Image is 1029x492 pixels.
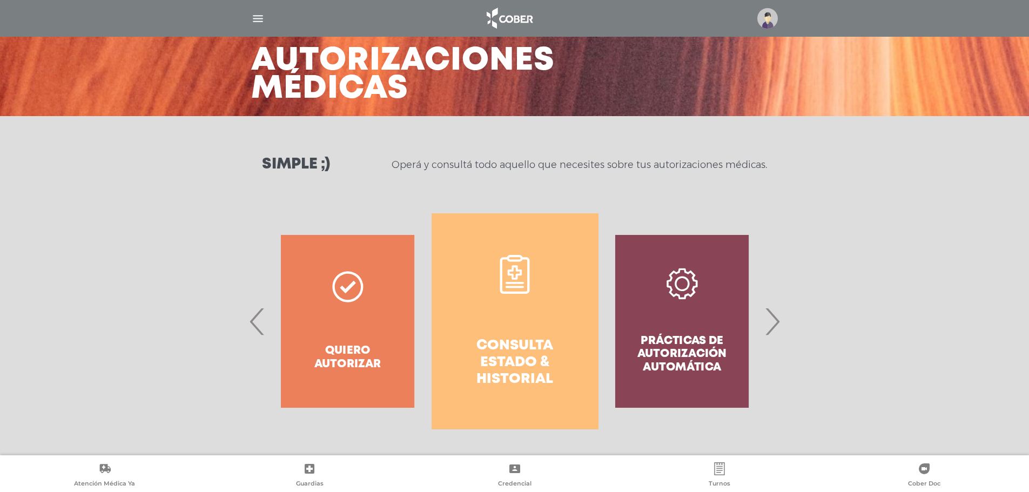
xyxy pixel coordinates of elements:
[757,8,778,29] img: profile-placeholder.svg
[251,47,555,103] h3: Autorizaciones médicas
[498,480,532,489] span: Credencial
[908,480,940,489] span: Cober Doc
[74,480,135,489] span: Atención Médica Ya
[412,462,617,490] a: Credencial
[762,292,783,351] span: Next
[262,157,330,172] h3: Simple ;)
[481,5,537,31] img: logo_cober_home-white.png
[247,292,268,351] span: Previous
[207,462,412,490] a: Guardias
[251,12,265,25] img: Cober_menu-lines-white.svg
[709,480,730,489] span: Turnos
[822,462,1027,490] a: Cober Doc
[2,462,207,490] a: Atención Médica Ya
[451,338,579,388] h4: Consulta estado & historial
[392,158,767,171] p: Operá y consultá todo aquello que necesites sobre tus autorizaciones médicas.
[432,213,598,429] a: Consulta estado & historial
[617,462,822,490] a: Turnos
[296,480,324,489] span: Guardias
